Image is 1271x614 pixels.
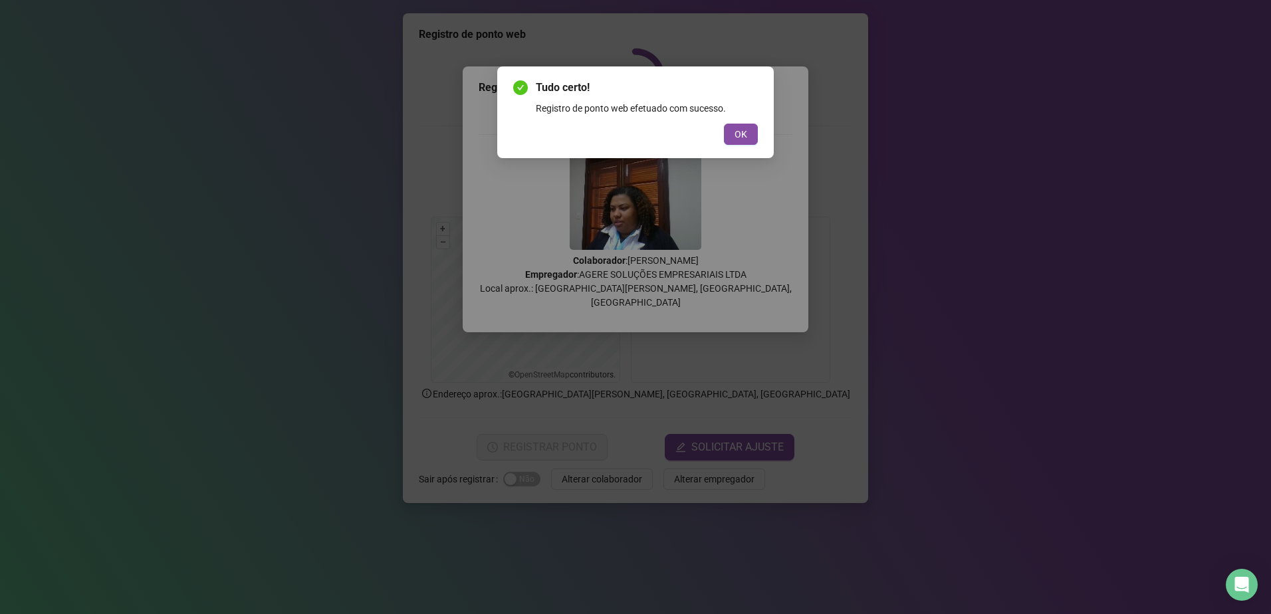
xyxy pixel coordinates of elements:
div: Registro de ponto web efetuado com sucesso. [536,101,758,116]
div: Open Intercom Messenger [1226,569,1258,601]
span: Tudo certo! [536,80,758,96]
span: OK [735,127,747,142]
span: check-circle [513,80,528,95]
button: OK [724,124,758,145]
